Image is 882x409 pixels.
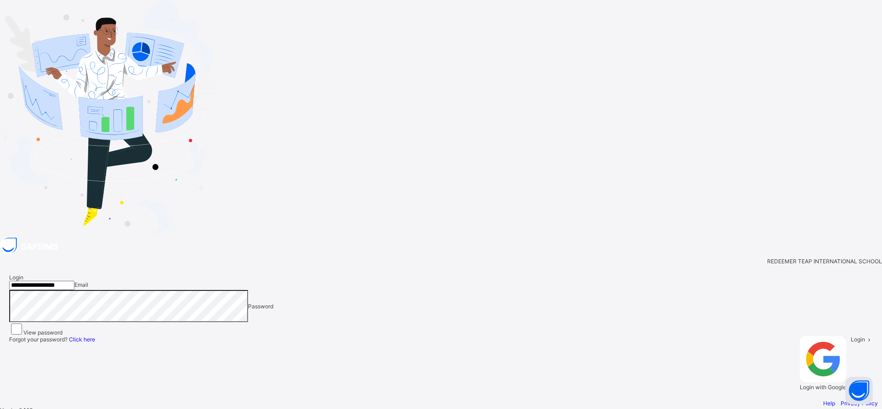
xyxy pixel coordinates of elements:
[9,336,95,343] span: Forgot your password?
[851,336,865,343] span: Login
[841,400,878,407] a: Privacy Policy
[9,274,23,281] span: Login
[823,400,835,407] a: Help
[800,384,846,391] span: Login with Google
[74,281,88,288] span: Email
[248,303,273,310] span: Password
[800,336,846,382] img: google.396cfc9801f0270233282035f929180a.svg
[845,377,873,404] button: Open asap
[767,258,882,265] span: REDEEMER TEAP INTERNATIONAL SCHOOL
[23,329,62,336] label: View password
[69,336,95,343] a: Click here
